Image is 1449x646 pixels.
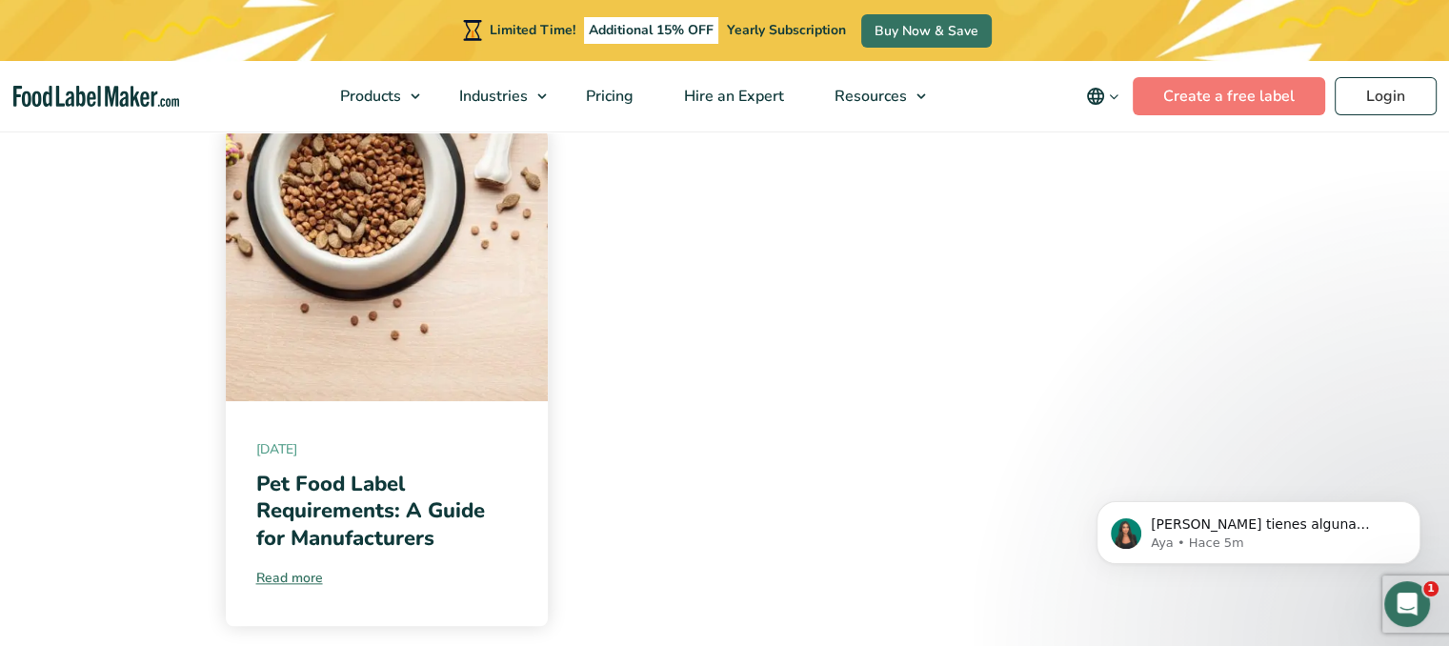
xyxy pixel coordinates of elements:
a: Create a free label [1133,77,1325,115]
a: Buy Now & Save [861,14,992,48]
span: Additional 15% OFF [584,17,718,44]
a: Pricing [561,61,654,131]
span: [DATE] [256,439,518,459]
a: Products [315,61,430,131]
a: Resources [810,61,936,131]
a: Read more [256,568,518,588]
span: Limited Time! [490,21,575,39]
a: Industries [434,61,556,131]
span: Industries [453,86,530,107]
a: Pet Food Label Requirements: A Guide for Manufacturers [256,470,485,553]
span: Resources [829,86,909,107]
a: Login [1335,77,1437,115]
span: 1 [1423,581,1439,596]
iframe: Intercom live chat [1384,581,1430,627]
span: Yearly Subscription [727,21,846,39]
a: Hire an Expert [659,61,805,131]
iframe: Intercom notifications mensaje [1068,461,1449,595]
span: Pricing [580,86,635,107]
span: Products [334,86,403,107]
span: Hire an Expert [678,86,786,107]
